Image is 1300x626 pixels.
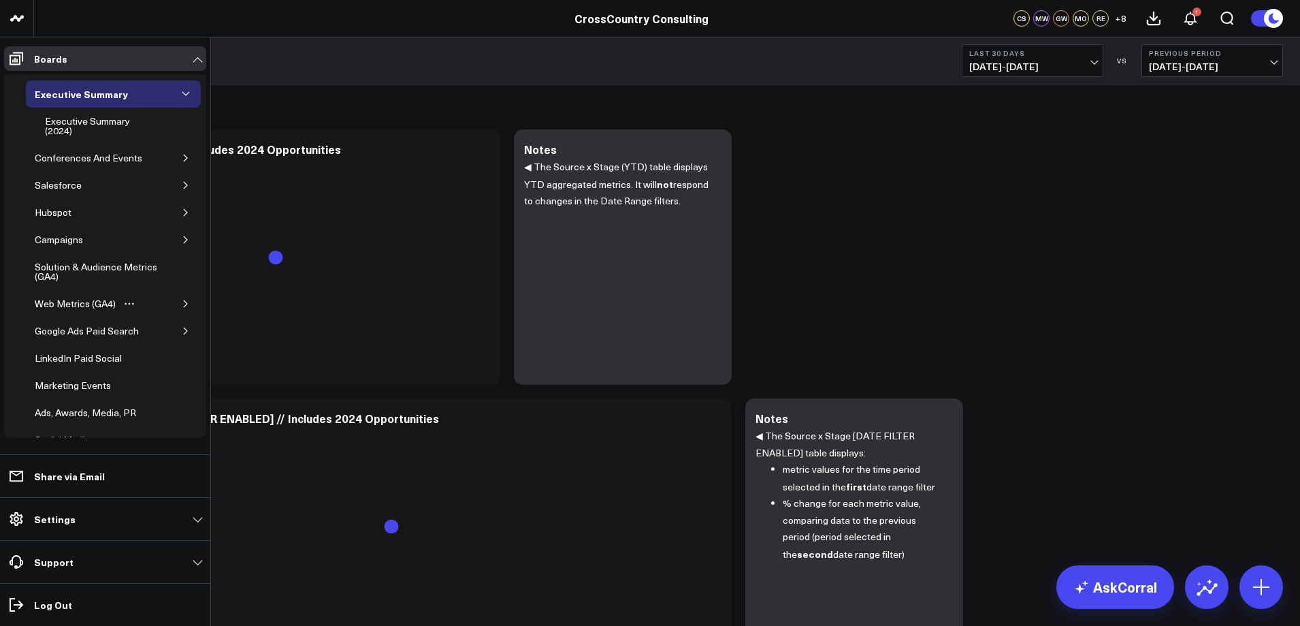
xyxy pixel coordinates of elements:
p: Boards [34,53,67,64]
div: Salesforce [31,177,85,193]
a: CampaignsOpen board menu [26,226,112,253]
div: Conferences And Events [31,150,146,166]
span: [DATE] - [DATE] [1149,61,1275,72]
a: CrossCountry Consulting [574,11,709,26]
div: LinkedIn Paid Social [31,350,125,366]
li: % change for each metric value, comparing data to the previous period (period selected in the dat... [783,495,943,563]
a: AskCorral [1056,565,1174,609]
div: Notes [524,142,557,157]
button: +8 [1112,10,1128,27]
a: Ads, Awards, Media, PROpen board menu [26,399,165,426]
div: Executive Summary [31,86,131,102]
span: + 8 [1115,14,1126,23]
a: HubspotOpen board menu [26,199,101,226]
a: Executive Summary (2024)Open board menu [36,108,184,144]
div: RE [1092,10,1109,27]
b: first [846,480,866,493]
div: Executive Summary (2024) [42,113,159,139]
a: Web Metrics (GA4)Open board menu [26,290,145,317]
div: Social Media [31,432,94,448]
div: Source x Stage [DATE FILTER ENABLED] // Includes 2024 Opportunities [61,411,439,426]
a: LinkedIn Paid SocialOpen board menu [26,345,151,372]
div: Hubspot [31,204,75,221]
a: Conferences And EventsOpen board menu [26,144,172,172]
div: Notes [755,411,788,426]
div: Google Ads Paid Search [31,323,142,339]
div: 1 [1192,7,1201,16]
div: ◀ The Source x Stage (YTD) table displays YTD aggregated metrics. It will respond to changes in t... [524,159,721,371]
a: Solution & Audience Metrics (GA4)Open board menu [26,253,193,290]
div: MO [1073,10,1089,27]
p: Log Out [34,599,72,610]
button: Previous Period[DATE]-[DATE] [1141,44,1283,77]
span: [DATE] - [DATE] [969,61,1096,72]
a: Google Ads Paid SearchOpen board menu [26,317,168,345]
div: Web Metrics (GA4) [31,296,119,312]
div: Solution & Audience Metrics (GA4) [31,259,169,285]
button: Last 30 Days[DATE]-[DATE] [962,44,1103,77]
div: GW [1053,10,1069,27]
a: Social MediaOpen board menu [26,426,120,454]
b: not [657,177,673,191]
li: metric values for the time period selected in the date range filter [783,461,943,495]
p: Settings [34,514,76,525]
b: Previous Period [1149,49,1275,57]
div: Campaigns [31,232,86,248]
p: Support [34,557,74,567]
div: CS [1013,10,1030,27]
div: MW [1033,10,1050,27]
b: Last 30 Days [969,49,1096,57]
a: Executive SummaryOpen board menu [26,80,157,108]
a: Marketing EventsOpen board menu [26,372,140,399]
p: ◀ The Source x Stage [DATE FILTER ENABLED] table displays: [755,428,943,461]
a: Log Out [4,593,206,617]
a: SalesforceOpen board menu [26,172,111,199]
div: Marketing Events [31,377,114,394]
b: second [797,547,833,561]
div: VS [1110,57,1135,65]
button: Open board menu [119,298,140,309]
div: Ads, Awards, Media, PR [31,405,140,421]
p: Share via Email [34,471,105,482]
